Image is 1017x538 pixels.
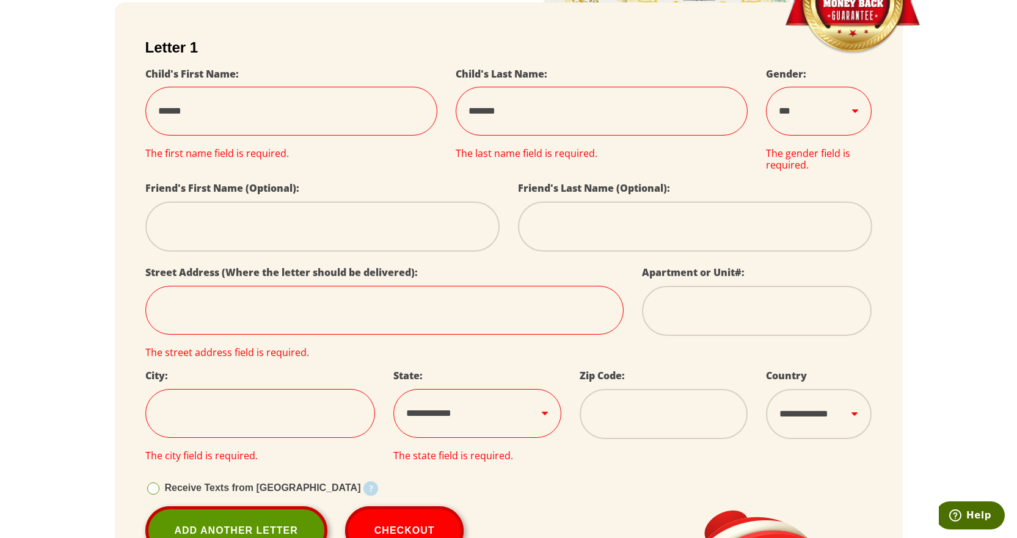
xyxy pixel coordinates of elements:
[939,501,1005,532] iframe: Opens a widget where you can find more information
[580,369,625,382] label: Zip Code:
[145,369,168,382] label: City:
[145,266,418,279] label: Street Address (Where the letter should be delivered):
[642,266,745,279] label: Apartment or Unit#:
[456,148,748,159] div: The last name field is required.
[393,369,423,382] label: State:
[145,347,624,358] div: The street address field is required.
[145,148,437,159] div: The first name field is required.
[145,450,376,461] div: The city field is required.
[393,450,561,461] div: The state field is required.
[456,67,547,81] label: Child's Last Name:
[518,181,670,195] label: Friend's Last Name (Optional):
[766,148,872,170] div: The gender field is required.
[145,67,239,81] label: Child's First Name:
[145,181,299,195] label: Friend's First Name (Optional):
[165,482,361,493] span: Receive Texts from [GEOGRAPHIC_DATA]
[766,369,807,382] label: Country
[145,39,872,56] h2: Letter 1
[766,67,806,81] label: Gender:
